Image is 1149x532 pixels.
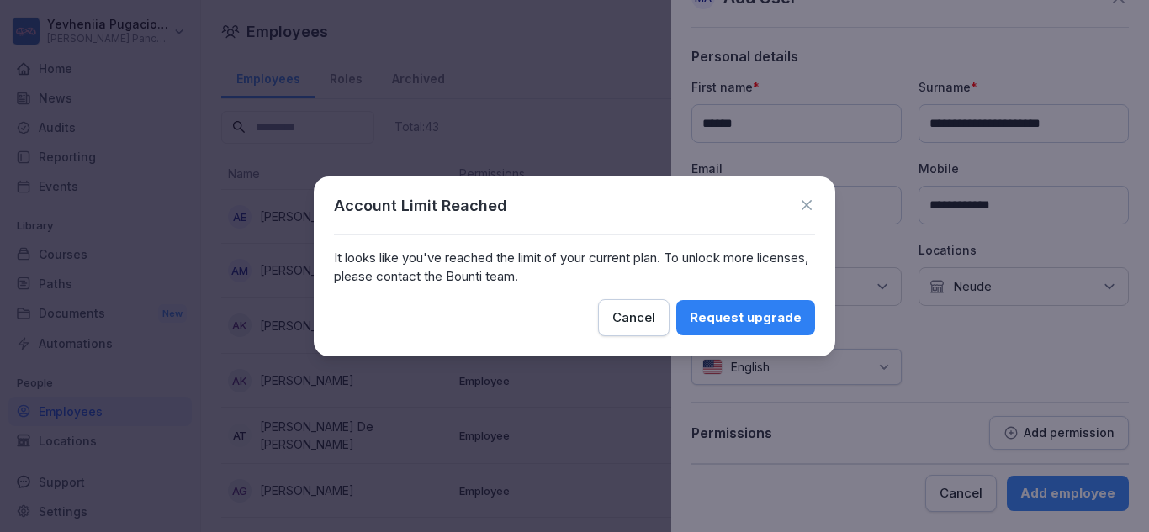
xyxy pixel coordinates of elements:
button: Request upgrade [676,300,815,335]
div: Cancel [612,308,655,327]
p: It looks like you've reached the limit of your current plan. To unlock more licenses, please cont... [334,249,815,286]
button: Cancel [598,299,670,336]
p: Account Limit Reached [334,197,507,214]
div: Request upgrade [690,308,802,327]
